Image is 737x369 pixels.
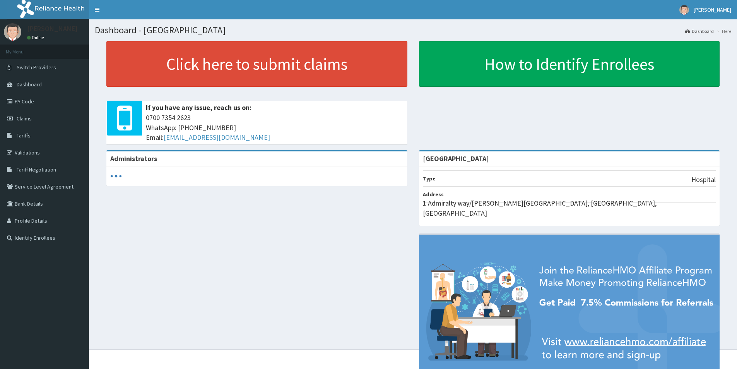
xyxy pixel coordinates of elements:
[423,191,444,198] b: Address
[110,170,122,182] svg: audio-loading
[27,25,78,32] p: [PERSON_NAME]
[95,25,731,35] h1: Dashboard - [GEOGRAPHIC_DATA]
[679,5,689,15] img: User Image
[715,28,731,34] li: Here
[423,198,716,218] p: 1 Admiralty way/[PERSON_NAME][GEOGRAPHIC_DATA], [GEOGRAPHIC_DATA], [GEOGRAPHIC_DATA]
[17,132,31,139] span: Tariffs
[691,175,716,185] p: Hospital
[685,28,714,34] a: Dashboard
[694,6,731,13] span: [PERSON_NAME]
[106,41,407,87] a: Click here to submit claims
[164,133,270,142] a: [EMAIL_ADDRESS][DOMAIN_NAME]
[17,81,42,88] span: Dashboard
[146,103,251,112] b: If you have any issue, reach us on:
[419,41,720,87] a: How to Identify Enrollees
[4,23,21,41] img: User Image
[17,64,56,71] span: Switch Providers
[423,154,489,163] strong: [GEOGRAPHIC_DATA]
[27,35,46,40] a: Online
[423,175,436,182] b: Type
[146,113,404,142] span: 0700 7354 2623 WhatsApp: [PHONE_NUMBER] Email:
[17,115,32,122] span: Claims
[17,166,56,173] span: Tariff Negotiation
[110,154,157,163] b: Administrators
